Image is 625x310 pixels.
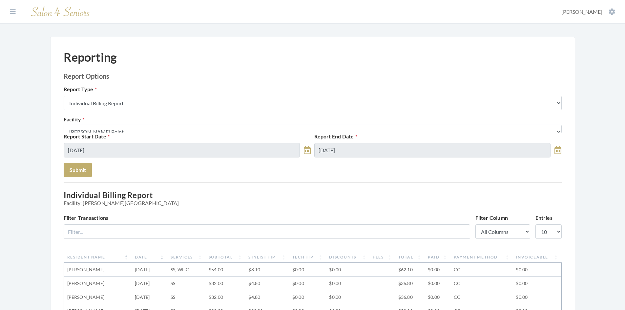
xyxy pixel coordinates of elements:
a: toggle [304,143,311,157]
label: Report Type [64,85,97,93]
a: toggle [554,143,561,157]
td: $4.80 [245,290,289,304]
img: Salon 4 Seniors [28,4,93,19]
td: $0.00 [289,277,326,290]
td: $62.10 [395,263,425,277]
td: $0.00 [512,290,561,304]
td: $0.00 [289,290,326,304]
th: Total: activate to sort column ascending [395,252,425,263]
button: [PERSON_NAME] [559,8,617,15]
td: $0.00 [326,263,369,277]
h2: Report Options [64,72,562,80]
td: SS [167,277,205,290]
td: SS [167,290,205,304]
h1: Reporting [64,50,117,64]
td: CC [450,290,513,304]
td: $32.00 [205,290,245,304]
td: $0.00 [326,277,369,290]
th: Paid: activate to sort column ascending [425,252,450,263]
label: Filter Transactions [64,214,109,222]
label: Report Start Date [64,133,110,140]
span: [PERSON_NAME] [561,9,602,15]
td: SS, WHC [167,263,205,277]
label: Facility [64,115,85,123]
button: Submit [64,163,92,177]
td: $54.00 [205,263,245,277]
input: Filter... [64,224,470,239]
label: Report End Date [314,133,357,140]
td: $36.80 [395,290,425,304]
th: Payment Method: activate to sort column ascending [450,252,513,263]
td: CC [450,277,513,290]
th: Fees: activate to sort column ascending [369,252,395,263]
span: Facility: [PERSON_NAME][GEOGRAPHIC_DATA] [64,200,562,206]
th: Resident Name: activate to sort column descending [64,252,132,263]
td: $36.80 [395,277,425,290]
th: Discounts: activate to sort column ascending [326,252,369,263]
th: Tech Tip: activate to sort column ascending [289,252,326,263]
td: [PERSON_NAME] [64,290,132,304]
td: [DATE] [132,290,167,304]
td: $0.00 [512,277,561,290]
td: [PERSON_NAME] [64,263,132,277]
td: $0.00 [425,263,450,277]
th: Invoiceable: activate to sort column ascending [512,252,561,263]
th: Date: activate to sort column ascending [132,252,167,263]
h3: Individual Billing Report [64,191,562,206]
td: [DATE] [132,277,167,290]
td: $32.00 [205,277,245,290]
td: $8.10 [245,263,289,277]
th: Stylist Tip: activate to sort column ascending [245,252,289,263]
th: Subtotal: activate to sort column ascending [205,252,245,263]
input: Select Date [64,143,300,157]
td: CC [450,263,513,277]
input: Select Date [314,143,551,157]
td: $0.00 [425,277,450,290]
label: Entries [535,214,552,222]
td: $0.00 [425,290,450,304]
label: Filter Column [475,214,508,222]
td: [DATE] [132,263,167,277]
th: Services: activate to sort column ascending [167,252,205,263]
td: $0.00 [326,290,369,304]
td: $4.80 [245,277,289,290]
td: $0.00 [512,263,561,277]
td: $0.00 [289,263,326,277]
td: [PERSON_NAME] [64,277,132,290]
